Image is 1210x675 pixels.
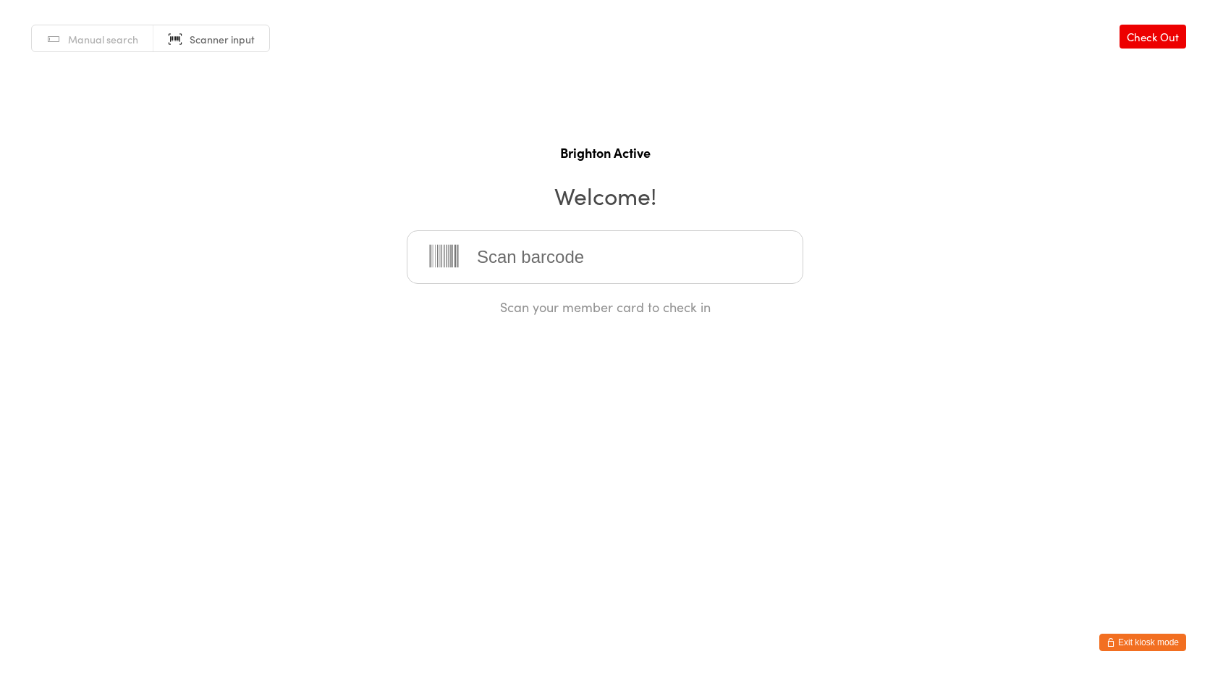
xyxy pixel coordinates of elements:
[68,32,138,46] span: Manual search
[14,179,1196,211] h2: Welcome!
[190,32,255,46] span: Scanner input
[407,298,803,316] div: Scan your member card to check in
[407,230,803,284] input: Scan barcode
[1099,634,1186,651] button: Exit kiosk mode
[1120,25,1186,49] a: Check Out
[14,143,1196,162] h1: Brighton Active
